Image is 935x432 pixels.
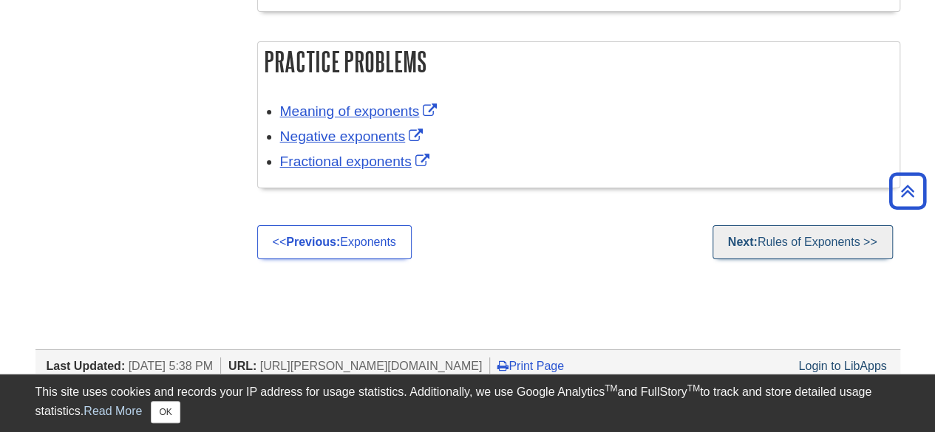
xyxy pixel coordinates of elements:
span: [DATE] 5:38 PM [129,360,213,372]
a: Link opens in new window [280,128,427,144]
span: URL: [228,360,256,372]
i: Print Page [497,360,509,371]
a: Link opens in new window [280,103,441,119]
span: Last Updated: [47,360,126,372]
a: Back to Top [884,181,931,201]
sup: TM [605,383,617,394]
a: Read More [84,405,142,417]
a: <<Previous:Exponents [257,225,412,259]
div: This site uses cookies and records your IP address for usage statistics. Additionally, we use Goo... [35,383,900,423]
h2: Practice Problems [258,42,900,81]
span: [URL][PERSON_NAME][DOMAIN_NAME] [260,360,483,372]
a: Login to LibApps [798,360,886,372]
strong: Previous: [286,236,340,248]
a: Next:Rules of Exponents >> [713,225,893,259]
sup: TM [687,383,700,394]
a: Print Page [497,360,564,372]
a: Link opens in new window [280,154,433,169]
button: Close [151,401,180,423]
strong: Next: [728,236,758,248]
